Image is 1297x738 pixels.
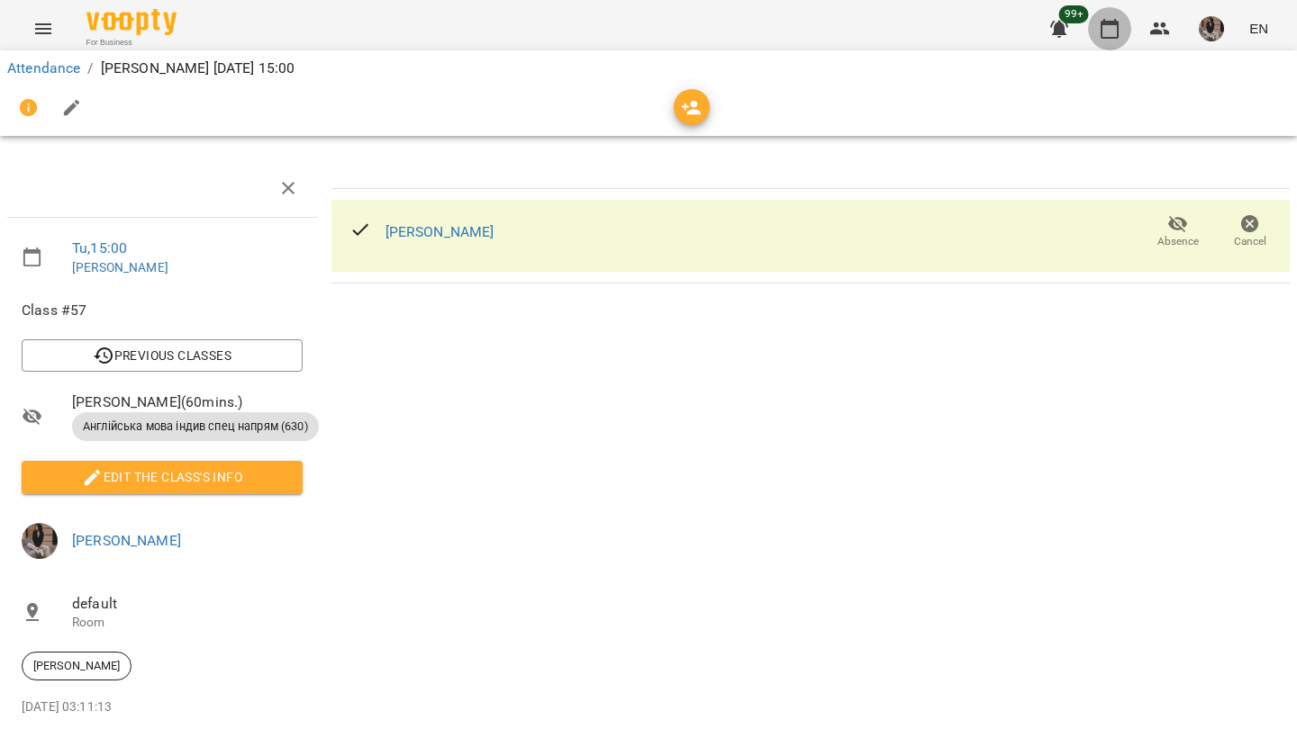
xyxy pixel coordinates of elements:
[23,658,131,674] span: [PERSON_NAME]
[86,37,177,49] span: For Business
[7,58,1290,79] nav: breadcrumb
[72,532,181,549] a: [PERSON_NAME]
[22,523,58,559] img: 7eeb5c2dceb0f540ed985a8fa2922f17.jpg
[1249,19,1268,38] span: EN
[72,391,303,413] span: [PERSON_NAME] ( 60 mins. )
[1142,207,1214,257] button: Absence
[1214,207,1286,257] button: Cancel
[36,345,288,366] span: Previous Classes
[7,59,80,76] a: Attendance
[1234,234,1266,249] span: Cancel
[72,260,168,274] a: [PERSON_NAME]
[87,58,93,79] li: /
[22,339,303,372] button: Previous Classes
[1059,5,1089,23] span: 99+
[22,461,303,493] button: Edit the class's Info
[36,466,288,488] span: Edit the class's Info
[101,58,295,79] p: [PERSON_NAME] [DATE] 15:00
[22,7,65,50] button: Menu
[1157,234,1199,249] span: Absence
[72,593,303,615] span: default
[86,9,177,35] img: Voopty Logo
[1242,12,1275,45] button: EN
[22,300,303,321] span: Class #57
[385,223,494,240] a: [PERSON_NAME]
[72,418,319,435] span: Англійська мова індив спец напрям (630)
[72,614,303,632] p: Room
[22,698,303,716] p: [DATE] 03:11:13
[22,652,132,680] div: [PERSON_NAME]
[72,239,127,256] a: Tu , 15:00
[1199,16,1224,41] img: 7eeb5c2dceb0f540ed985a8fa2922f17.jpg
